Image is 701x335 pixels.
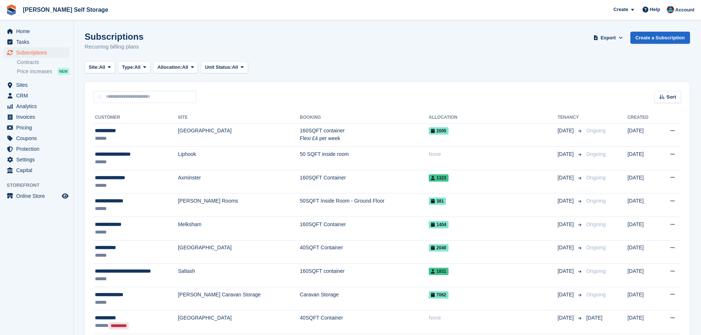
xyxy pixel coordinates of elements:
a: Contracts [17,59,70,66]
button: Site: All [85,61,115,74]
span: Online Store [16,191,60,201]
span: Type: [122,64,135,71]
td: Caravan Storage [300,287,429,310]
td: [PERSON_NAME] Rooms [178,193,300,217]
td: [PERSON_NAME] Caravan Storage [178,287,300,310]
a: menu [4,37,70,47]
th: Created [627,112,658,124]
span: Tasks [16,37,60,47]
button: Type: All [118,61,151,74]
td: [DATE] [627,240,658,264]
span: Sort [666,93,676,101]
h1: Subscriptions [85,32,144,42]
span: Account [675,6,694,14]
span: All [134,64,141,71]
span: 1323 [429,174,449,182]
span: Create [613,6,628,13]
td: [DATE] [627,287,658,310]
span: Site: [89,64,99,71]
span: Ongoing [586,221,606,227]
a: menu [4,122,70,133]
a: menu [4,80,70,90]
a: menu [4,47,70,58]
td: [DATE] [627,217,658,240]
td: 50SQFT Inside Room - Ground Floor [300,193,429,217]
p: Recurring billing plans [85,43,144,51]
td: [DATE] [627,123,658,147]
td: 160SQFT container [300,264,429,287]
a: Preview store [61,192,70,200]
span: Ongoing [586,151,606,157]
span: Sites [16,80,60,90]
span: [DATE] [557,291,575,299]
a: [PERSON_NAME] Self Storage [20,4,111,16]
span: [DATE] [557,244,575,252]
td: [DATE] [627,310,658,334]
td: 50 SQFT inside room [300,147,429,170]
a: menu [4,101,70,111]
td: 40SQFT Container [300,240,429,264]
span: Allocation: [157,64,182,71]
td: [GEOGRAPHIC_DATA] [178,123,300,147]
span: Protection [16,144,60,154]
img: Dev Yildirim [667,6,674,13]
a: menu [4,90,70,101]
span: Ongoing [586,292,606,297]
div: None [429,314,557,322]
span: Ongoing [586,268,606,274]
span: Help [650,6,660,13]
th: Customer [93,112,178,124]
span: Analytics [16,101,60,111]
span: 2005 [429,127,449,135]
img: stora-icon-8386f47178a22dfd0bd8f6a31ec36ba5ce8667c1dd55bd0f319d3a0aa187defe.svg [6,4,17,15]
th: Tenancy [557,112,583,124]
a: menu [4,154,70,165]
span: 381 [429,197,446,205]
td: [GEOGRAPHIC_DATA] [178,310,300,334]
span: Ongoing [586,245,606,250]
span: Ongoing [586,198,606,204]
span: All [99,64,105,71]
th: Site [178,112,300,124]
span: Settings [16,154,60,165]
a: menu [4,26,70,36]
td: [DATE] [627,170,658,193]
a: Price increases NEW [17,67,70,75]
span: 2040 [429,244,449,252]
span: 1404 [429,221,449,228]
td: [DATE] [627,193,658,217]
span: Invoices [16,112,60,122]
span: Price increases [17,68,52,75]
span: [DATE] [557,314,575,322]
span: [DATE] [557,221,575,228]
span: Pricing [16,122,60,133]
td: Axminster [178,170,300,193]
span: Unit Status: [205,64,232,71]
a: menu [4,112,70,122]
div: None [429,150,557,158]
span: 7062 [429,291,449,299]
span: [DATE] [557,127,575,135]
span: [DATE] [557,267,575,275]
a: menu [4,165,70,175]
td: Liphook [178,147,300,170]
th: Allocation [429,112,557,124]
span: Export [601,34,616,42]
span: Storefront [7,182,73,189]
a: menu [4,133,70,143]
td: [DATE] [627,264,658,287]
td: [GEOGRAPHIC_DATA] [178,240,300,264]
th: Booking [300,112,429,124]
span: Ongoing [586,128,606,133]
span: 1831 [429,268,449,275]
span: [DATE] [557,174,575,182]
span: All [232,64,238,71]
span: All [182,64,188,71]
td: 40SQFT Container [300,310,429,334]
td: Saltash [178,264,300,287]
a: menu [4,144,70,154]
td: [DATE] [627,147,658,170]
span: [DATE] [557,150,575,158]
button: Export [592,32,624,44]
span: Coupons [16,133,60,143]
